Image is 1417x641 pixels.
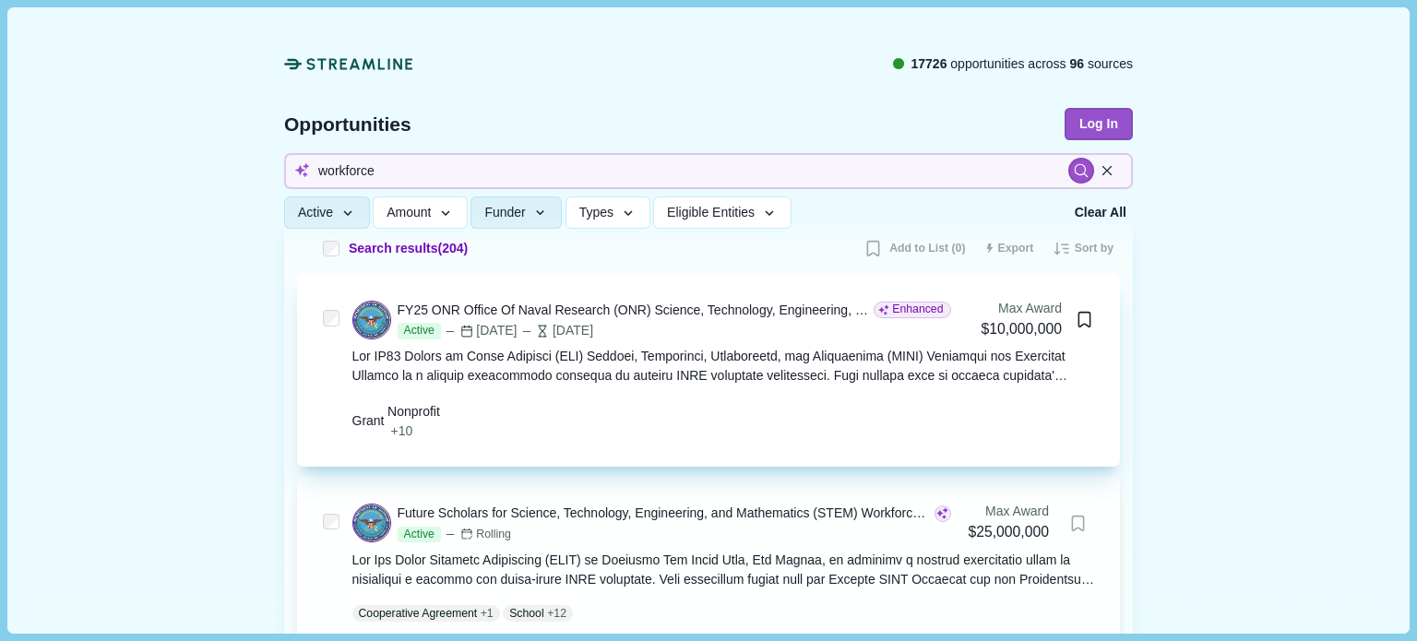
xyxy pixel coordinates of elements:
div: Rolling [460,527,511,543]
button: Amount [373,197,468,230]
button: Funder [470,197,562,230]
div: Lor IP83 Dolors am Conse Adipisci (ELI) Seddoei, Temporinci, Utlaboreetd, mag Aliquaenima (MINI) ... [352,347,1095,386]
div: Max Award [968,502,1049,521]
button: Eligible Entities [653,197,791,230]
span: Funder [484,206,525,221]
span: Active [398,323,441,339]
button: Bookmark this grant. [1062,507,1094,540]
input: Search for funding [284,153,1133,189]
span: opportunities across sources [911,54,1133,74]
button: Bookmark this grant. [1075,310,1094,329]
button: Types [566,197,650,230]
div: Future Scholars for Science, Technology, Engineering, and Mathematics (STEM) Workforce Developmen... [398,504,932,523]
button: Clear All [1068,197,1133,230]
div: [DATE] [520,321,593,340]
button: Export results to CSV (250 max) [979,234,1041,264]
div: $10,000,000 [981,318,1062,341]
span: Active [398,527,441,543]
p: Grant [352,411,385,431]
span: Amount [387,206,431,221]
span: Active [298,206,333,221]
span: + 12 [547,605,566,622]
img: DOD.png [353,504,390,541]
div: FY25 ONR Office Of Naval Research (ONR) Science, Technology, Engineering, and Mathematics(STEM) E... [398,301,871,320]
span: Eligible Entities [667,206,755,221]
div: $25,000,000 [968,521,1049,544]
div: [DATE] [444,321,517,340]
span: + 10 [391,423,413,438]
span: Opportunities [284,114,411,134]
button: Sort by [1046,234,1120,264]
span: Types [579,206,613,221]
div: Max Award [981,299,1062,318]
span: Enhanced [892,302,943,318]
p: School [509,605,543,622]
button: Active [284,197,370,230]
p: Cooperative Agreement [359,605,478,622]
a: FY25 ONR Office Of Naval Research (ONR) Science, Technology, Engineering, and Mathematics(STEM) E... [352,299,1095,441]
button: Add to List (0) [857,234,971,264]
a: Future Scholars for Science, Technology, Engineering, and Mathematics (STEM) Workforce Developmen... [352,502,1095,622]
p: Nonprofit [387,402,440,421]
span: Search results ( 204 ) [349,239,468,258]
div: Lor Ips Dolor Sitametc Adipiscing (ELIT) se Doeiusmo Tem Incid Utla, Etd Magnaa, en adminimv q no... [352,551,1095,589]
span: 17726 [911,56,947,71]
span: + 1 [481,605,494,622]
button: Log In [1065,108,1133,140]
span: 96 [1070,56,1085,71]
img: DOD.png [353,302,390,338]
